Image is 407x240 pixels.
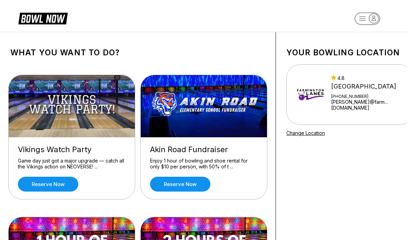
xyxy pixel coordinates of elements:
[331,75,405,81] div: 4.8
[18,145,126,154] div: Vikings Watch Party
[331,99,405,111] a: [PERSON_NAME]@farm...[DOMAIN_NAME]
[18,158,126,170] div: Game day just got a major upgrade — catch all the Vikings action on NEOVERSE! ...
[141,75,268,137] img: Akin Road Fundraiser
[150,158,258,170] div: Enjoy 1 hour of bowling and shoe rental for only $10 per person, with 50% of t ...
[331,83,405,90] div: [GEOGRAPHIC_DATA]
[331,94,405,99] div: [PHONE_NUMBER]
[296,76,325,114] img: Farmington Lanes
[10,48,265,57] h1: What you want to do?
[150,177,210,192] a: Reserve now
[286,130,325,136] a: Change Location
[9,75,136,137] img: Vikings Watch Party
[18,177,78,192] a: Reserve now
[150,145,258,154] div: Akin Road Fundraiser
